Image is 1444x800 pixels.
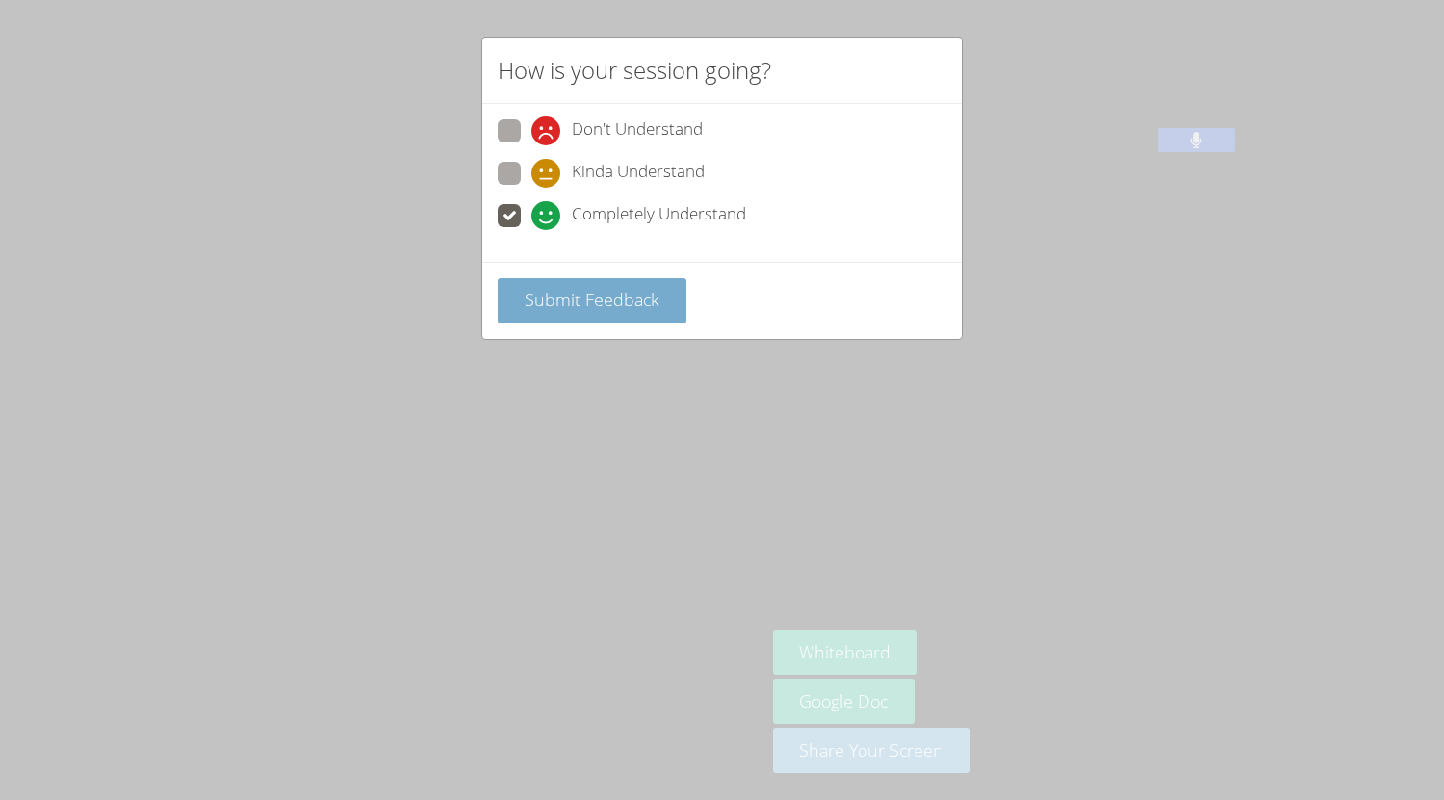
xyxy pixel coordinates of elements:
[572,201,746,230] span: Completely Understand
[572,116,703,145] span: Don't Understand
[572,159,705,188] span: Kinda Understand
[498,53,771,88] h2: How is your session going?
[525,288,659,311] span: Submit Feedback
[498,278,686,323] button: Submit Feedback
